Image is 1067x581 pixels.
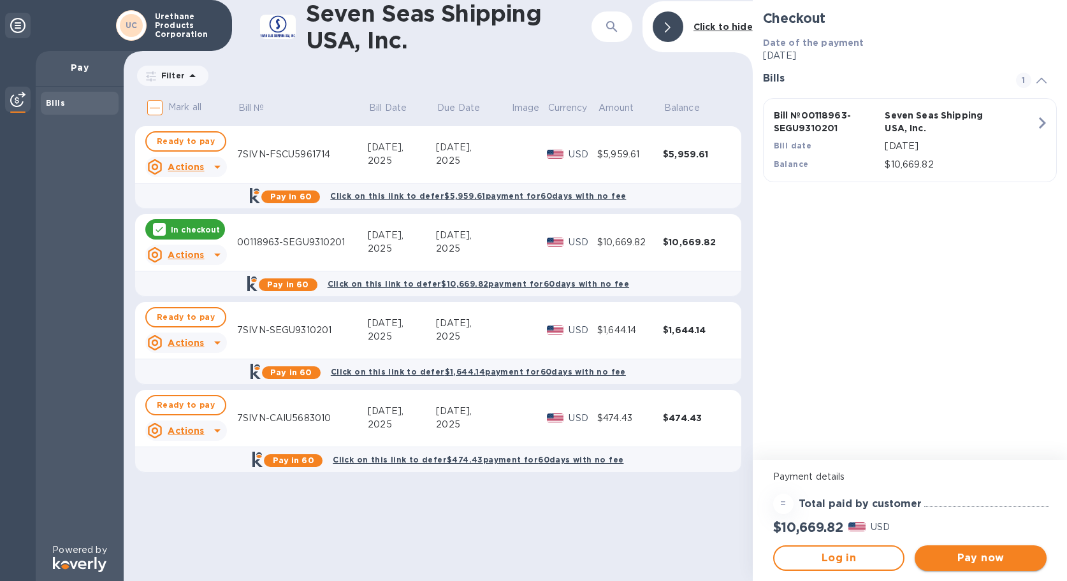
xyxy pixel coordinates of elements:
[145,395,226,415] button: Ready to pay
[237,236,368,249] div: 00118963-SEGU9310201
[597,148,663,161] div: $5,959.61
[328,279,629,289] b: Click on this link to defer $10,669.82 payment for 60 days with no fee
[597,324,663,337] div: $1,644.14
[369,101,407,115] p: Bill Date
[52,543,106,557] p: Powered by
[848,522,866,531] img: USD
[885,140,1036,153] p: [DATE]
[168,162,204,172] u: Actions
[569,324,597,337] p: USD
[599,101,651,115] span: Amount
[547,326,564,334] img: USD
[436,317,511,330] div: [DATE],
[915,545,1047,571] button: Pay now
[785,550,894,566] span: Log in
[270,192,312,201] b: Pay in 60
[885,158,1036,171] p: $10,669.82
[368,418,436,431] div: 2025
[46,61,113,74] p: Pay
[774,159,809,169] b: Balance
[597,412,663,425] div: $474.43
[145,307,226,327] button: Ready to pay
[237,324,368,337] div: 7SIVN-SEGU9310201
[547,238,564,247] img: USD
[512,101,540,115] p: Image
[925,550,1036,566] span: Pay now
[437,101,497,115] span: Due Date
[53,557,106,572] img: Logo
[548,101,588,115] p: Currency
[436,154,511,168] div: 2025
[569,412,597,425] p: USD
[369,101,423,115] span: Bill Date
[885,109,991,134] p: Seven Seas Shipping USA, Inc.
[270,368,312,377] b: Pay in 60
[773,494,794,514] div: =
[774,141,812,150] b: Bill date
[663,412,729,424] div: $474.43
[763,73,1001,85] h3: Bills
[237,148,368,161] div: 7SIVN-FSCU5961714
[368,242,436,255] div: 2025
[368,229,436,242] div: [DATE],
[773,519,843,535] h2: $10,669.82
[368,405,436,418] div: [DATE],
[157,310,215,325] span: Ready to pay
[267,280,308,289] b: Pay in 60
[237,412,368,425] div: 7SIVN-CAIU5683010
[763,38,864,48] b: Date of the payment
[368,154,436,168] div: 2025
[168,338,204,348] u: Actions
[171,224,220,235] p: In checkout
[155,12,219,39] p: Urethane Products Corporation
[157,398,215,413] span: Ready to pay
[436,330,511,343] div: 2025
[569,236,597,249] p: USD
[871,520,890,534] p: USD
[168,101,201,114] p: Mark all
[238,101,265,115] p: Bill №
[333,455,623,464] b: Click on this link to defer $474.43 payment for 60 days with no fee
[436,242,511,255] div: 2025
[436,418,511,431] div: 2025
[763,49,1057,62] p: [DATE]
[664,101,700,115] p: Balance
[597,236,663,249] div: $10,669.82
[273,455,314,465] b: Pay in 60
[126,20,138,30] b: UC
[663,236,729,248] div: $10,669.82
[436,141,511,154] div: [DATE],
[145,131,226,152] button: Ready to pay
[368,317,436,330] div: [DATE],
[437,101,480,115] p: Due Date
[774,109,880,134] p: Bill № 00118963-SEGU9310201
[799,498,922,510] h3: Total paid by customer
[168,250,204,260] u: Actions
[547,150,564,159] img: USD
[46,98,65,108] b: Bills
[763,10,1057,26] h2: Checkout
[330,191,626,201] b: Click on this link to defer $5,959.61 payment for 60 days with no fee
[773,470,1047,484] p: Payment details
[663,148,729,161] div: $5,959.61
[436,405,511,418] div: [DATE],
[664,101,716,115] span: Balance
[773,545,905,571] button: Log in
[763,98,1057,182] button: Bill №00118963-SEGU9310201Seven Seas Shipping USA, Inc.Bill date[DATE]Balance$10,669.82
[368,330,436,343] div: 2025
[569,148,597,161] p: USD
[368,141,436,154] div: [DATE],
[157,134,215,149] span: Ready to pay
[331,367,626,377] b: Click on this link to defer $1,644.14 payment for 60 days with no fee
[1016,73,1031,88] span: 1
[547,413,564,422] img: USD
[693,22,753,32] b: Click to hide
[599,101,634,115] p: Amount
[436,229,511,242] div: [DATE],
[238,101,281,115] span: Bill №
[168,426,204,436] u: Actions
[663,324,729,336] div: $1,644.14
[156,70,185,81] p: Filter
